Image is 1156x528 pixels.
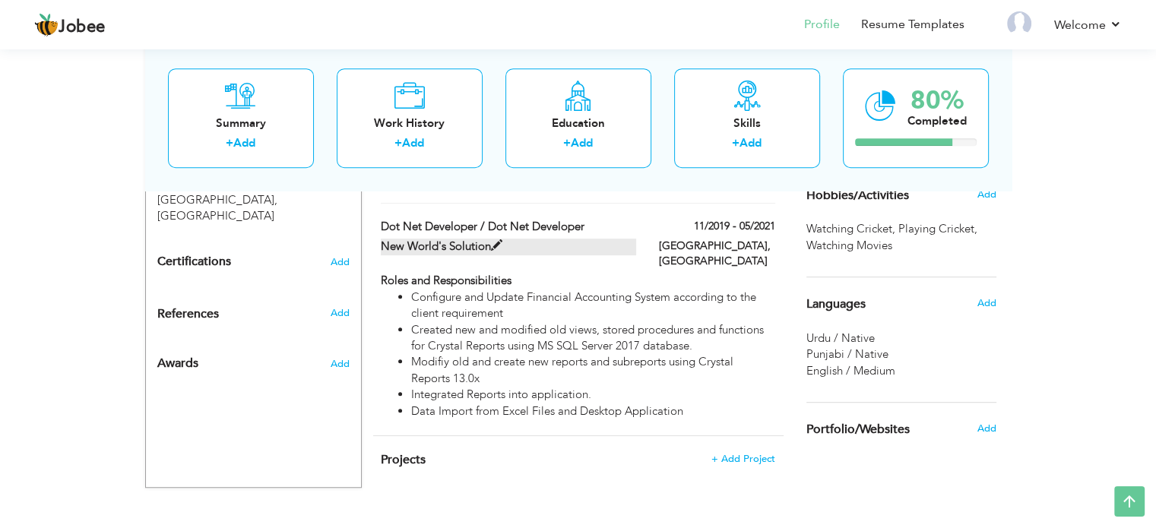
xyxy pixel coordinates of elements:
span: Portfolio/Websites [806,423,910,437]
label: + [563,136,571,152]
label: + [394,136,402,152]
div: Skills [686,115,808,131]
h4: This helps to highlight the project, tools and skills you have worked on. [381,452,774,467]
a: Profile [804,16,840,33]
li: Modifiy old and create new reports and subreports using Crystal Reports 13.0x [411,354,774,387]
span: , [974,221,977,236]
span: Add [330,357,349,371]
span: Certifications [157,253,231,270]
li: Configure and Update Financial Accounting System according to the client requirement [411,289,774,322]
span: Add [977,296,996,310]
div: Share your links of online work [795,403,1008,456]
span: English / Medium [806,363,895,378]
span: Watching Cricket [806,221,898,237]
strong: Roles and Responsibilities [381,273,511,288]
div: Completed [907,113,967,129]
span: Awards [157,357,198,371]
label: New World's Solution [381,239,636,255]
img: jobee.io [34,13,59,37]
span: Languages [806,298,866,311]
div: 80% [907,88,967,113]
span: Add [977,188,996,201]
span: Add [330,306,349,320]
div: Education [518,115,639,131]
span: Projects [381,451,426,468]
label: [GEOGRAPHIC_DATA], [GEOGRAPHIC_DATA] [659,239,775,269]
a: Resume Templates [861,16,964,33]
span: References [157,308,219,321]
li: Created new and modified old views, stored procedures and functions for Crystal Reports using MS ... [411,322,774,355]
span: Hobbies/Activities [806,189,909,203]
a: Add [402,136,424,151]
span: + Add Project [711,454,775,464]
span: Add the certifications you’ve earned. [331,257,350,267]
span: Jobee [59,19,106,36]
span: Add [977,422,996,435]
label: + [226,136,233,152]
label: + [732,136,740,152]
a: Welcome [1054,16,1122,34]
a: Add [740,136,762,151]
div: Summary [180,115,302,131]
li: Integrated Reports into application. [411,387,774,403]
div: Add the reference. [146,306,361,330]
img: Profile Img [1007,11,1031,36]
li: Data Import from Excel Files and Desktop Application [411,403,774,419]
a: Add [233,136,255,151]
span: , [892,221,895,236]
span: Watching Movies [806,238,895,254]
span: Punjabi / Native [806,346,888,362]
label: 11/2019 - 05/2021 [694,219,775,234]
a: Jobee [34,13,106,37]
span: Urdu / Native [806,330,875,346]
div: Work History [349,115,470,131]
a: Add [571,136,593,151]
div: Share some of your professional and personal interests. [795,169,1008,222]
div: Show your familiar languages. [806,277,996,379]
div: Add the awards you’ve earned. [146,342,361,378]
label: Dot Net Developer / Dot Net Developer [381,219,636,235]
span: Playing Cricket [898,221,980,237]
